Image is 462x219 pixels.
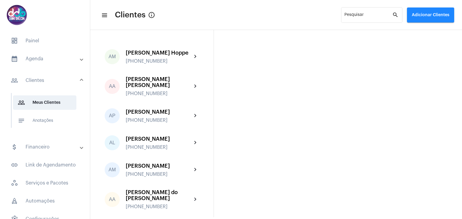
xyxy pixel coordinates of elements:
[126,204,192,209] div: [PHONE_NUMBER]
[11,179,18,187] span: sidenav icon
[4,71,90,90] mat-expansion-panel-header: sidenav iconClientes
[13,95,76,110] span: Meus Clientes
[11,37,18,44] span: sidenav icon
[126,76,192,88] div: [PERSON_NAME] [PERSON_NAME]
[148,11,155,19] mat-icon: Button that displays a tooltip when focused or hovered over
[11,143,18,151] mat-icon: sidenav icon
[105,192,120,207] div: AA
[6,176,84,190] span: Serviços e Pacotes
[126,163,192,169] div: [PERSON_NAME]
[105,49,120,64] div: AM
[4,52,90,66] mat-expansion-panel-header: sidenav iconAgenda
[18,117,25,124] mat-icon: sidenav icon
[192,83,199,90] mat-icon: chevron_right
[392,11,399,19] mat-icon: search
[126,118,192,123] div: [PHONE_NUMBER]
[126,50,192,56] div: [PERSON_NAME] Hoppe
[105,135,120,150] div: AL
[105,108,120,123] div: AP
[192,53,199,60] mat-icon: chevron_right
[6,194,84,208] span: Automações
[11,161,18,169] mat-icon: sidenav icon
[6,158,84,172] span: Link de Agendamento
[126,91,192,96] div: [PHONE_NUMBER]
[192,112,199,119] mat-icon: chevron_right
[11,77,18,84] mat-icon: sidenav icon
[11,143,80,151] mat-panel-title: Financeiro
[18,99,25,106] mat-icon: sidenav icon
[126,58,192,64] div: [PHONE_NUMBER]
[126,109,192,115] div: [PERSON_NAME]
[126,136,192,142] div: [PERSON_NAME]
[407,7,454,22] button: Adicionar Clientes
[4,90,90,136] div: sidenav iconClientes
[13,113,76,128] span: Anotações
[115,10,146,20] span: Clientes
[11,197,18,205] span: sidenav icon
[6,34,84,48] span: Painel
[126,172,192,177] div: [PHONE_NUMBER]
[344,14,392,19] input: Pesquisar
[105,79,120,94] div: AA
[192,196,199,203] mat-icon: chevron_right
[412,13,449,17] span: Adicionar Clientes
[192,139,199,146] mat-icon: chevron_right
[11,55,80,62] mat-panel-title: Agenda
[126,189,192,201] div: [PERSON_NAME] do [PERSON_NAME]
[5,3,29,27] img: 5016df74-caca-6049-816a-988d68c8aa82.png
[105,162,120,177] div: AM
[11,55,18,62] mat-icon: sidenav icon
[192,166,199,173] mat-icon: chevron_right
[11,77,80,84] mat-panel-title: Clientes
[126,145,192,150] div: [PHONE_NUMBER]
[101,12,107,19] mat-icon: sidenav icon
[146,9,158,21] button: Button that displays a tooltip when focused or hovered over
[4,140,90,154] mat-expansion-panel-header: sidenav iconFinanceiro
